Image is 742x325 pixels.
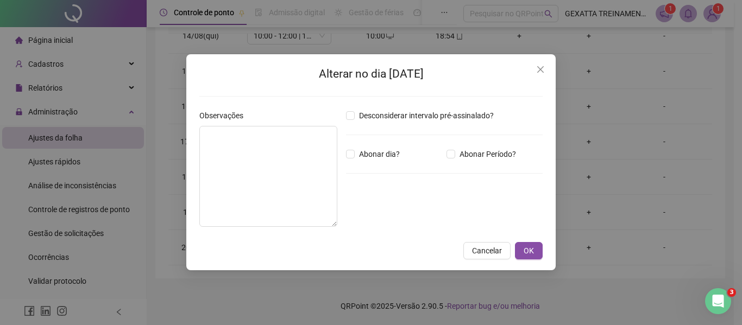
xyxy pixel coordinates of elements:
[355,148,404,160] span: Abonar dia?
[515,242,543,259] button: OK
[355,110,498,122] span: Desconsiderar intervalo pré-assinalado?
[727,288,736,297] span: 3
[455,148,520,160] span: Abonar Período?
[472,245,502,257] span: Cancelar
[463,242,511,259] button: Cancelar
[199,65,543,83] h2: Alterar no dia [DATE]
[199,110,250,122] label: Observações
[705,288,731,314] iframe: Intercom live chat
[536,65,545,74] span: close
[524,245,534,257] span: OK
[532,61,549,78] button: Close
